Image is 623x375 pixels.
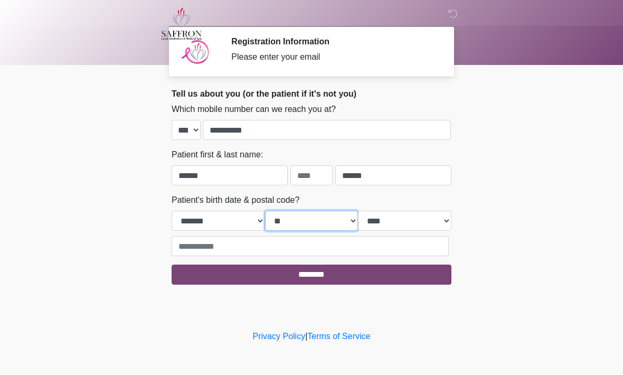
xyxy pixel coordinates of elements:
[172,89,451,99] h2: Tell us about you (or the patient if it's not you)
[172,194,299,207] label: Patient's birth date & postal code?
[305,332,307,341] a: |
[307,332,370,341] a: Terms of Service
[172,104,336,116] label: Which mobile number can we reach you at?
[180,37,211,69] img: Agent Avatar
[253,332,306,341] a: Privacy Policy
[231,51,436,64] div: Please enter your email
[172,149,263,162] label: Patient first & last name:
[161,8,202,41] img: Saffron Laser Aesthetics and Medical Spa Logo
